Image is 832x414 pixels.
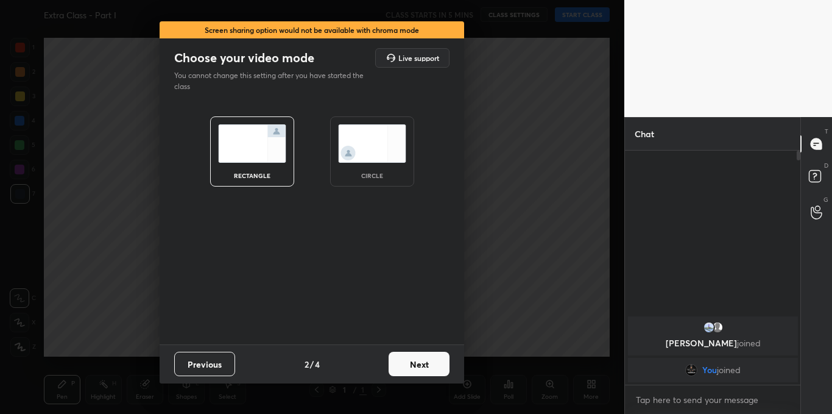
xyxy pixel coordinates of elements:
[228,173,277,179] div: rectangle
[174,70,372,92] p: You cannot change this setting after you have started the class
[823,195,828,204] p: G
[348,173,397,179] div: circle
[160,21,464,39] div: Screen sharing option would not be available with chroma mode
[702,365,717,375] span: You
[625,314,801,385] div: grid
[825,127,828,136] p: T
[174,352,235,376] button: Previous
[711,321,723,334] img: default.png
[625,118,664,150] p: Chat
[398,54,439,62] h5: Live support
[702,321,714,334] img: 3
[315,358,320,371] h4: 4
[218,124,286,163] img: normalScreenIcon.ae25ed63.svg
[685,364,697,376] img: e60519a4c4f740609fbc41148676dd3d.jpg
[310,358,314,371] h4: /
[305,358,309,371] h4: 2
[717,365,741,375] span: joined
[174,50,314,66] h2: Choose your video mode
[824,161,828,170] p: D
[736,337,760,349] span: joined
[635,338,791,348] p: [PERSON_NAME]
[389,352,449,376] button: Next
[338,124,406,163] img: circleScreenIcon.acc0effb.svg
